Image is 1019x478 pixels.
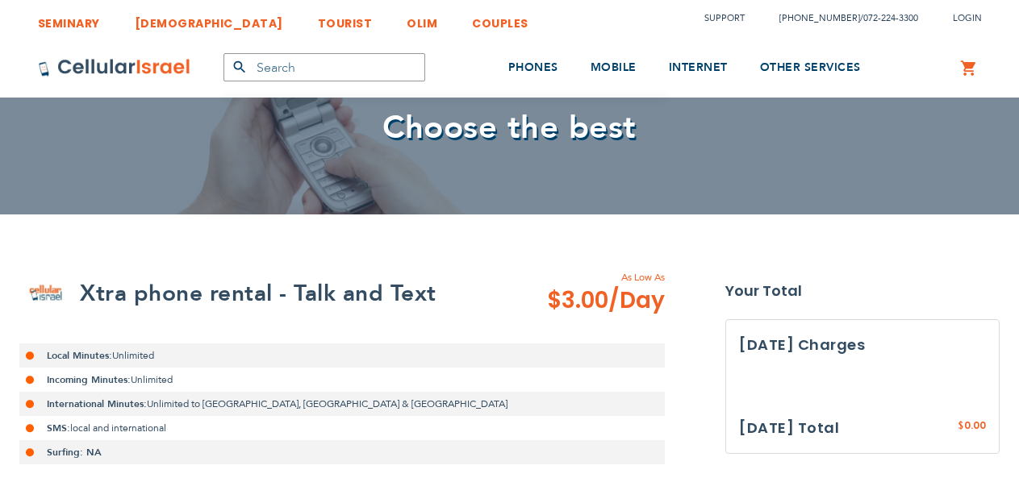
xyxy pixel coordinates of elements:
[508,60,558,75] span: PHONES
[38,4,100,34] a: SEMINARY
[779,12,860,24] a: [PHONE_NUMBER]
[47,373,131,386] strong: Incoming Minutes:
[318,4,373,34] a: TOURIST
[47,422,70,434] strong: SMS:
[591,60,637,75] span: MOBILE
[19,416,665,440] li: local and international
[704,12,745,24] a: Support
[669,38,728,98] a: INTERNET
[407,4,437,34] a: OLIM
[958,419,964,434] span: $
[739,333,986,357] h3: [DATE] Charges
[547,285,665,317] span: $3.00
[953,12,982,24] span: Login
[19,392,665,416] li: Unlimited to [GEOGRAPHIC_DATA], [GEOGRAPHIC_DATA] & [GEOGRAPHIC_DATA]
[47,397,147,410] strong: International Minutes:
[135,4,283,34] a: [DEMOGRAPHIC_DATA]
[739,416,839,440] h3: [DATE] Total
[508,38,558,98] a: PHONES
[38,58,191,77] img: Cellular Israel Logo
[760,60,861,75] span: OTHER SERVICES
[669,60,728,75] span: INTERNET
[725,279,1000,303] strong: Your Total
[19,267,72,319] img: Xtra phone rental - Talk and Text
[964,418,986,432] span: 0.00
[472,4,528,34] a: COUPLES
[19,343,665,368] li: Unlimited
[591,38,637,98] a: MOBILE
[19,368,665,392] li: Unlimited
[223,53,425,81] input: Search
[47,349,112,362] strong: Local Minutes:
[608,285,665,317] span: /Day
[763,6,918,30] li: /
[760,38,861,98] a: OTHER SERVICES
[382,106,637,150] span: Choose the best
[80,277,436,310] h2: Xtra phone rental - Talk and Text
[503,270,665,285] span: As Low As
[863,12,918,24] a: 072-224-3300
[47,446,102,459] strong: Surfing: NA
